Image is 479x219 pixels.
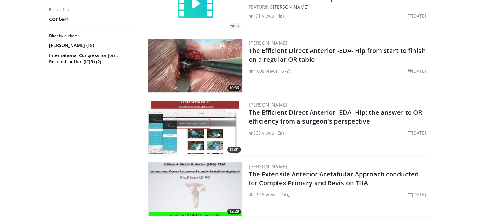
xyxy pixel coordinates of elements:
[408,130,426,136] li: [DATE]
[273,4,308,10] a: [PERSON_NAME]
[148,101,242,154] img: 9b385c59-7548-422b-9730-c1faa0d987e0.300x170_q85_crop-smart_upscale.jpg
[249,108,423,125] a: The Efficient Direct Anterior -EDA- Hip: the answer to OR efficiency from a surgeon's perspective
[49,42,136,49] a: [PERSON_NAME] (15)
[49,15,137,23] h2: corten
[249,163,288,170] a: [PERSON_NAME]
[227,147,241,153] span: 12:01
[282,68,290,74] li: 57
[148,39,242,92] a: 10:36
[49,52,136,65] a: International Congress for Joint Reconstruction (ICJR) (2)
[249,101,288,108] a: [PERSON_NAME]
[408,68,426,74] li: [DATE]
[249,40,288,46] a: [PERSON_NAME]
[249,68,278,74] li: 4,608 views
[249,130,274,136] li: 565 views
[408,13,426,19] li: [DATE]
[49,7,137,12] p: Results for:
[49,33,137,38] h3: Filter by author:
[227,85,241,91] span: 10:36
[148,162,242,216] img: 4dfc77a8-cc7a-4678-ba2b-bace55463c9a.300x170_q85_crop-smart_upscale.jpg
[148,162,242,216] a: 12:28
[148,39,242,92] img: 0811ecf1-a533-4d0f-85f9-ea783f2baf04.300x170_q85_crop-smart_upscale.jpg
[249,3,429,10] div: FEATURING
[278,130,284,136] li: 5
[249,13,274,19] li: 491 views
[227,209,241,214] span: 12:28
[249,46,426,64] a: The Efficient Direct Anterior -EDA- Hip from start to finish on a regular OR table
[249,170,419,187] a: The Extensile Anterior Acetabular Approach conducted for Complex Primary and Revision THA
[230,24,239,28] small: VIDEO
[249,191,278,198] li: 2,915 views
[278,13,284,19] li: 4
[148,101,242,154] a: 12:01
[408,191,426,198] li: [DATE]
[282,191,290,198] li: 16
